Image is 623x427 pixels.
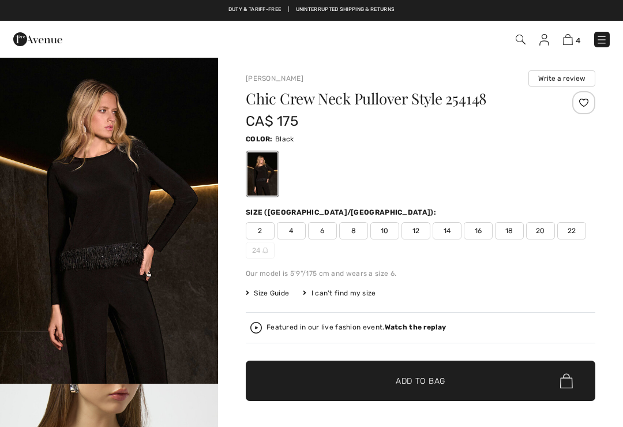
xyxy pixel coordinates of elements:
[433,222,461,239] span: 14
[277,222,306,239] span: 4
[262,248,268,253] img: ring-m.svg
[246,74,303,83] a: [PERSON_NAME]
[539,34,549,46] img: My Info
[385,323,446,331] strong: Watch the replay
[576,36,580,45] span: 4
[401,222,430,239] span: 12
[560,373,573,388] img: Bag.svg
[339,222,368,239] span: 8
[396,375,445,387] span: Add to Bag
[246,361,595,401] button: Add to Bag
[528,70,595,87] button: Write a review
[13,33,62,44] a: 1ère Avenue
[308,222,337,239] span: 6
[247,152,277,196] div: Black
[246,288,289,298] span: Size Guide
[246,242,275,259] span: 24
[563,34,573,45] img: Shopping Bag
[246,207,438,218] div: Size ([GEOGRAPHIC_DATA]/[GEOGRAPHIC_DATA]):
[557,222,586,239] span: 22
[526,222,555,239] span: 20
[267,324,446,331] div: Featured in our live fashion event.
[246,91,537,106] h1: Chic Crew Neck Pullover Style 254148
[13,28,62,51] img: 1ère Avenue
[516,35,526,44] img: Search
[246,222,275,239] span: 2
[495,222,524,239] span: 18
[246,113,298,129] span: CA$ 175
[246,268,595,279] div: Our model is 5'9"/175 cm and wears a size 6.
[464,222,493,239] span: 16
[303,288,376,298] div: I can't find my size
[596,34,607,46] img: Menu
[275,135,294,143] span: Black
[370,222,399,239] span: 10
[250,322,262,334] img: Watch the replay
[563,32,580,46] a: 4
[246,135,273,143] span: Color:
